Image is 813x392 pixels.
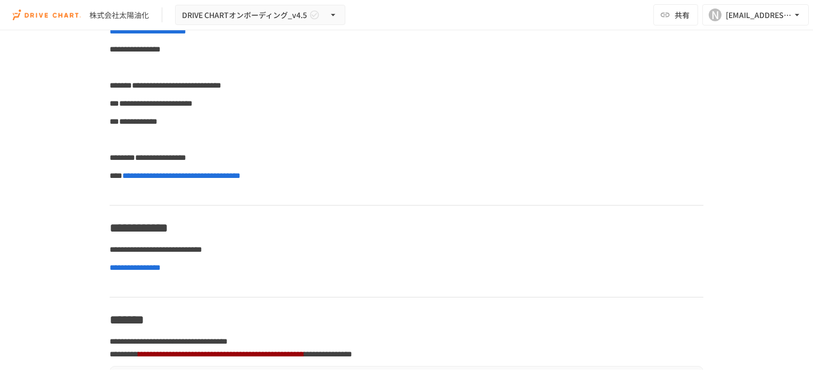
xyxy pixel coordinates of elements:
[175,5,345,25] button: DRIVE CHARTオンボーディング_v4.5
[702,4,809,25] button: N[EMAIL_ADDRESS][DOMAIN_NAME]
[89,10,149,21] div: 株式会社太陽油化
[709,8,721,21] div: N
[182,8,307,22] span: DRIVE CHARTオンボーディング_v4.5
[653,4,698,25] button: 共有
[726,8,792,22] div: [EMAIL_ADDRESS][DOMAIN_NAME]
[13,6,81,23] img: i9VDDS9JuLRLX3JIUyK59LcYp6Y9cayLPHs4hOxMB9W
[675,9,690,21] span: 共有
